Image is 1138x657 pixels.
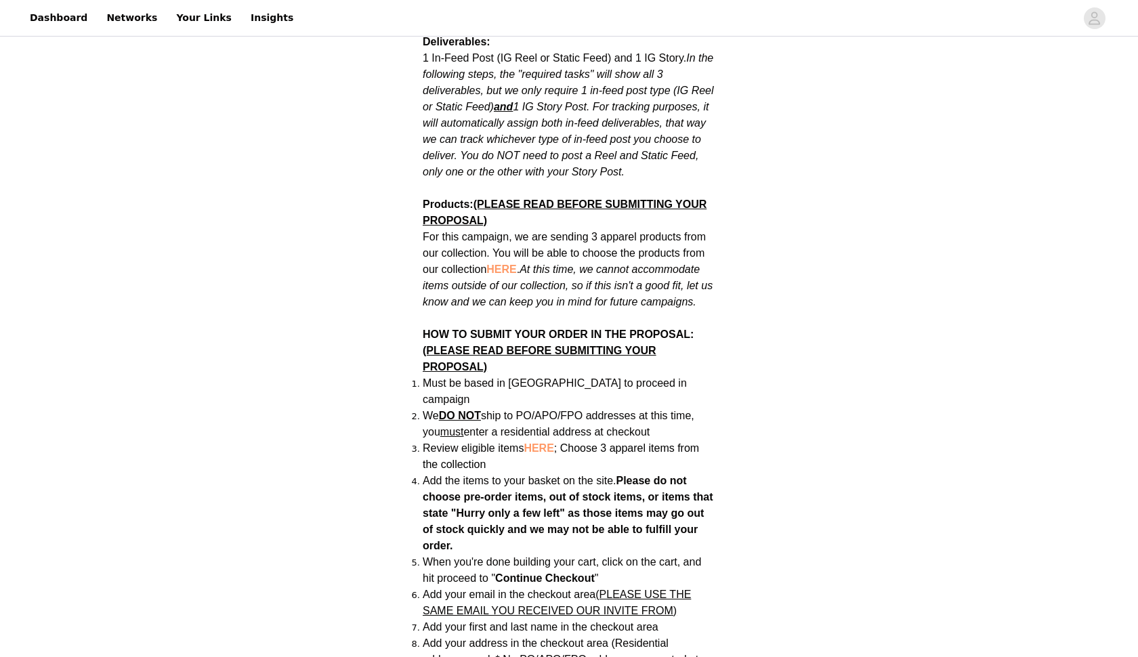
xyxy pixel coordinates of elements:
[423,36,490,47] strong: Deliverables:
[423,52,714,177] em: In the following steps, the "required tasks" will show all 3 deliverables, but we only require 1 ...
[440,426,464,438] span: must
[494,101,513,112] strong: and
[168,3,240,33] a: Your Links
[423,621,658,633] span: Add your first and last name in the checkout area
[423,345,656,373] span: (PLEASE READ BEFORE SUBMITTING YOUR PROPOSAL)
[423,377,687,405] span: Must be based in [GEOGRAPHIC_DATA] to proceed in campaign
[423,442,699,470] span: Review eligible items
[1088,7,1101,29] div: avatar
[22,3,96,33] a: Dashboard
[423,52,714,177] span: 1 In-Feed Post (IG Reel or Static Feed) and 1 IG Story.
[439,410,481,421] strong: DO NOT
[423,263,713,308] em: At this time, we cannot accommodate items outside of our collection, so if this isn't a good fit,...
[98,3,165,33] a: Networks
[423,475,713,551] strong: Please do not choose pre-order items, out of stock items, or items that state "Hurry only a few l...
[495,572,595,584] strong: Continue Checkout
[423,198,707,226] strong: Products:
[423,328,694,373] strong: HOW TO SUBMIT YOUR ORDER IN THE PROPOSAL:
[423,556,701,584] span: When you're done building your cart, click on the cart, and hit proceed to " "
[423,231,713,308] span: For this campaign, we are sending 3 apparel products from our collection. You will be able to cho...
[524,442,553,454] a: HERE
[423,410,694,438] span: We ship to PO/APO/FPO addresses at this time, you enter a residential address at checkout
[243,3,301,33] a: Insights
[423,475,616,486] span: Add the items to your basket on the site.
[423,589,691,616] span: (PLEASE USE THE SAME EMAIL YOU RECEIVED OUR INVITE FROM)
[423,442,699,470] span: ; Choose 3 apparel items from the collection
[423,198,707,226] span: (PLEASE READ BEFORE SUBMITTING YOUR PROPOSAL)
[486,263,516,275] a: HERE
[423,589,691,616] span: Add your email in the checkout area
